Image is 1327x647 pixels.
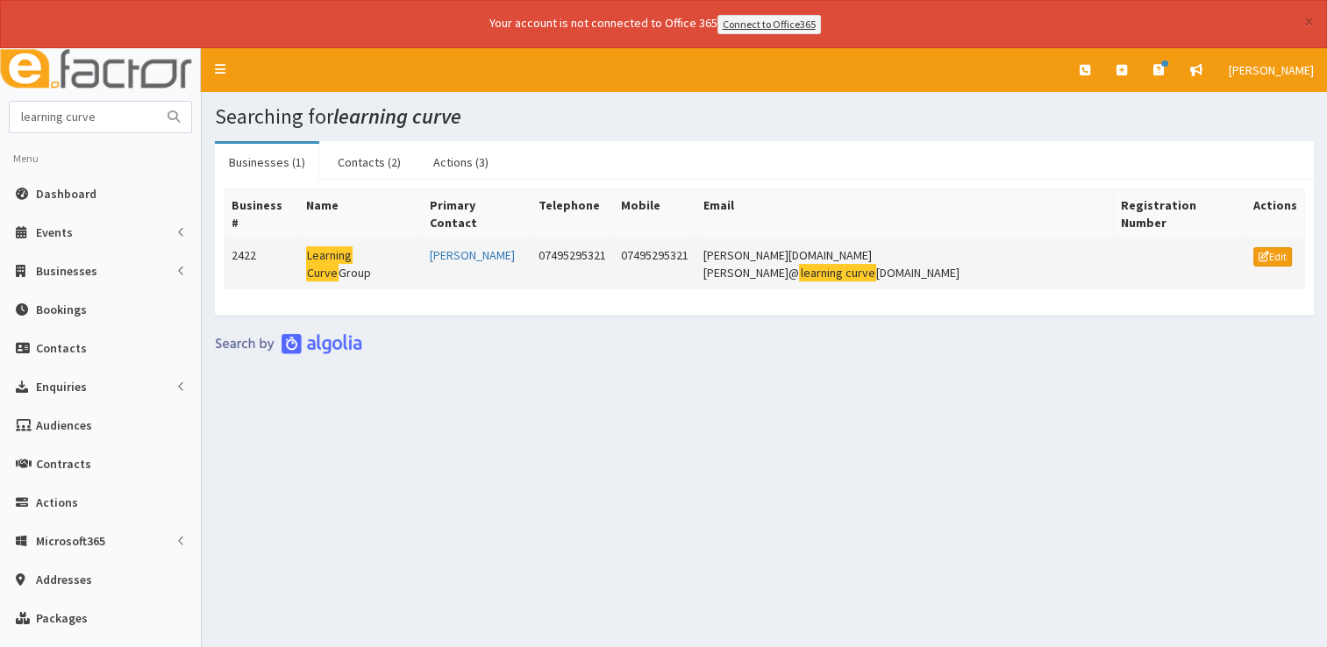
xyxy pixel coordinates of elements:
span: Audiences [36,417,92,433]
td: 07495295321 [532,238,614,288]
span: Packages [36,610,88,626]
span: Events [36,224,73,240]
a: [PERSON_NAME] [430,247,515,263]
th: Mobile [614,188,696,238]
span: Dashboard [36,186,96,202]
td: Group [298,238,422,288]
th: Primary Contact [422,188,531,238]
span: Contacts [36,340,87,356]
button: × [1304,12,1314,31]
td: [PERSON_NAME][DOMAIN_NAME][PERSON_NAME]@ [DOMAIN_NAME] [696,238,1114,288]
span: Enquiries [36,379,87,395]
span: Microsoft365 [36,533,105,549]
th: Business # [225,188,299,238]
i: learning curve [333,103,461,130]
span: Contracts [36,456,91,472]
span: Bookings [36,302,87,317]
mark: curve [844,264,876,282]
img: search-by-algolia-light-background.png [215,333,362,354]
mark: learning [799,264,844,282]
div: Your account is not connected to Office 365 [142,14,1168,34]
th: Registration Number [1114,188,1246,238]
mark: Learning [306,246,353,265]
th: Actions [1245,188,1304,238]
span: Actions [36,494,78,510]
a: Connect to Office365 [717,15,821,34]
a: Businesses (1) [215,144,319,181]
th: Email [696,188,1114,238]
th: Telephone [532,188,614,238]
a: Edit [1253,247,1292,267]
span: Addresses [36,572,92,587]
a: Contacts (2) [324,144,415,181]
a: Actions (3) [419,144,503,181]
th: Name [298,188,422,238]
td: 07495295321 [614,238,696,288]
span: [PERSON_NAME] [1229,62,1314,78]
a: [PERSON_NAME] [1216,48,1327,92]
h1: Searching for [215,105,1314,128]
input: Search... [10,102,157,132]
td: 2422 [225,238,299,288]
mark: Curve [306,264,339,282]
span: Businesses [36,263,97,279]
